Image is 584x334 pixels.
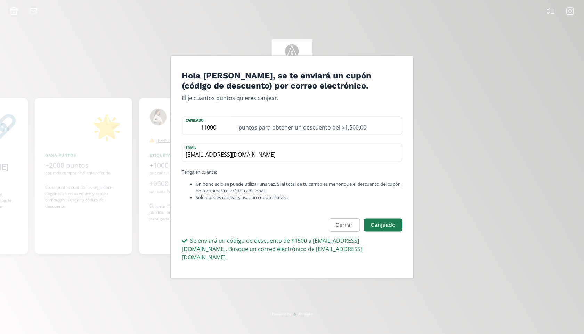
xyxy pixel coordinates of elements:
label: Canjeado [182,116,234,123]
li: Un bono solo se puede utilizar una vez. Si el total de tu carrito es menor que el descuento del c... [196,181,402,194]
div: Edit Program [170,55,414,278]
p: Elije cuantos puntos quieres canjear. [182,94,402,102]
button: Cerrar [329,219,359,232]
button: Canjeado [364,219,402,232]
h4: Hola [PERSON_NAME], se te enviará un cupón (código de descuento) por correo electrónico. [182,71,402,91]
p: Tenga en cuenta: [182,169,402,175]
div: Se enviará un código de descuento de $1500 a [EMAIL_ADDRESS][DOMAIN_NAME]. Busque un correo elect... [182,237,402,262]
label: email [182,143,395,150]
li: Solo puedes canjear y usar un cupón a la vez. [196,194,402,201]
div: puntos para obtener un descuento del $1,500.00 [234,116,402,134]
